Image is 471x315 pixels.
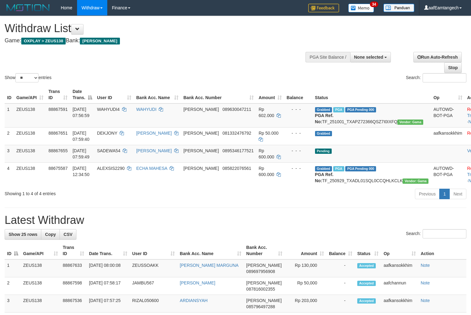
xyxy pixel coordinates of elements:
th: Bank Acc. Number: activate to sort column ascending [244,242,285,259]
span: [DATE] 12:34:50 [72,166,89,177]
h1: Latest Withdraw [5,214,466,226]
span: Copy 0895346177521 to clipboard [223,148,254,153]
span: [PERSON_NAME] [183,148,219,153]
td: TF_251001_TXAPZ72366QSZ7I0IXFQ [313,103,431,128]
th: Trans ID: activate to sort column ascending [46,86,70,103]
select: Showentries [15,73,39,82]
td: [DATE] 07:57:25 [87,295,130,313]
span: PGA Pending [345,107,376,112]
span: Accepted [357,263,376,268]
td: ZEUS138 [14,127,46,145]
span: None selected [354,55,383,60]
td: Rp 130,000 [285,259,326,277]
span: 88867651 [48,131,68,136]
td: RIZAL050600 [130,295,178,313]
span: Copy 089630047211 to clipboard [223,107,251,112]
span: Rp 602.000 [259,107,274,118]
div: Showing 1 to 4 of 4 entries [5,188,192,197]
th: Date Trans.: activate to sort column ascending [87,242,130,259]
span: Rp 600.000 [259,166,274,177]
span: 34 [370,2,378,7]
a: Previous [415,189,440,199]
th: Action [418,242,466,259]
span: [DATE] 07:59:40 [72,131,89,142]
a: Next [449,189,466,199]
div: - - - [287,165,310,171]
td: - [326,259,355,277]
div: - - - [287,130,310,136]
b: PGA Ref. No: [315,172,334,183]
td: 2 [5,127,14,145]
th: Amount: activate to sort column ascending [285,242,326,259]
td: aafkansokkhim [431,127,465,145]
a: Stop [444,62,462,73]
td: Rp 203,000 [285,295,326,313]
a: ARDIANSYAH [180,298,207,303]
span: [PERSON_NAME] [246,263,282,268]
th: ID: activate to sort column descending [5,242,21,259]
span: 88675587 [48,166,68,171]
span: OXPLAY > ZEUS138 [21,38,66,44]
th: Bank Acc. Name: activate to sort column ascending [134,86,181,103]
button: None selected [350,52,391,62]
td: 88867598 [60,277,87,295]
td: 3 [5,145,14,162]
span: Grabbed [315,131,332,136]
a: Run Auto-Refresh [413,52,462,62]
img: Feedback.jpg [308,4,339,12]
div: PGA Site Balance / [305,52,350,62]
span: Marked by aafpengsreynich [333,166,344,171]
th: Date Trans.: activate to sort column descending [70,86,94,103]
span: [DATE] 07:59:49 [72,148,89,159]
span: [PERSON_NAME] [246,280,282,285]
a: Show 25 rows [5,229,41,240]
span: SADEWA54 [97,148,121,153]
span: Copy [45,232,56,237]
td: 4 [5,162,14,186]
span: Copy 085796497288 to clipboard [246,304,275,309]
a: [PERSON_NAME] [180,280,215,285]
td: Rp 50,000 [285,277,326,295]
td: TF_250929_TXADL01SQL0CCQHLKCLK [313,162,431,186]
td: AUTOWD-BOT-PGA [431,103,465,128]
th: Bank Acc. Number: activate to sort column ascending [181,86,256,103]
th: User ID: activate to sort column ascending [130,242,178,259]
span: 88867591 [48,107,68,112]
td: ZEUS138 [14,103,46,128]
th: Amount: activate to sort column ascending [256,86,284,103]
td: ZEUS138 [14,145,46,162]
td: 2 [5,277,21,295]
th: User ID: activate to sort column ascending [95,86,134,103]
a: Note [421,280,430,285]
td: - [326,277,355,295]
span: [PERSON_NAME] [183,166,219,171]
span: Pending [315,149,332,154]
th: Trans ID: activate to sort column ascending [60,242,87,259]
td: [DATE] 08:00:08 [87,259,130,277]
span: Vendor URL: https://trx31.1velocity.biz [403,178,428,184]
td: aafkansokkhim [381,259,418,277]
span: [PERSON_NAME] [80,38,120,44]
th: ID [5,86,14,103]
a: Copy [41,229,60,240]
span: Grabbed [315,107,332,112]
td: JAMBU567 [130,277,178,295]
td: 3 [5,295,21,313]
a: Note [421,263,430,268]
td: ZEUS138 [21,295,60,313]
td: aafkansokkhim [381,295,418,313]
a: 1 [439,189,450,199]
a: Note [421,298,430,303]
h4: Game: Bank: [5,38,308,44]
span: Rp 600.000 [259,148,274,159]
td: 88867633 [60,259,87,277]
img: panduan.png [383,4,414,12]
td: ZEUS138 [21,259,60,277]
div: - - - [287,106,310,112]
input: Search: [423,73,466,82]
td: ZEUS138 [21,277,60,295]
span: Accepted [357,298,376,304]
input: Search: [423,229,466,238]
span: [PERSON_NAME] [183,131,219,136]
a: ECHA MAHESA [136,166,167,171]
